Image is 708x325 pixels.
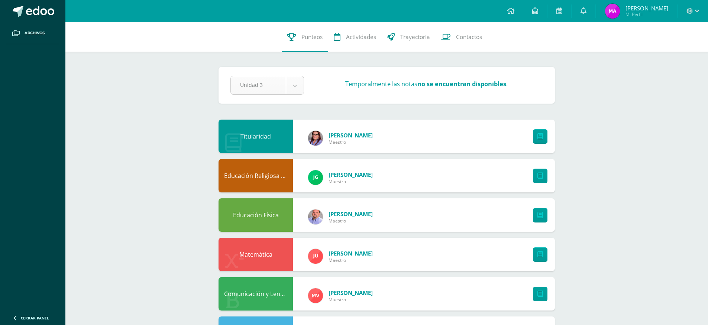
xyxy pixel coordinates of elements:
div: Educación Religiosa Escolar [219,159,293,192]
span: Actividades [346,33,376,41]
span: Archivos [25,30,45,36]
a: Contactos [436,22,488,52]
span: Maestro [329,257,373,263]
span: Maestro [329,178,373,185]
a: Unidad 3 [231,76,304,94]
span: [PERSON_NAME] [329,289,373,296]
div: Titularidad [219,120,293,153]
span: [PERSON_NAME] [329,131,373,139]
img: fda4ebce342fd1e8b3b59cfba0d95288.png [308,131,323,146]
h3: Temporalmente las notas . [345,80,508,88]
img: 6c58b5a751619099581147680274b29f.png [308,209,323,224]
img: 1ff341f52347efc33ff1d2a179cbdb51.png [308,288,323,303]
span: [PERSON_NAME] [329,171,373,178]
span: Trayectoria [400,33,430,41]
div: Matemática [219,238,293,271]
a: Trayectoria [382,22,436,52]
img: 3da61d9b1d2c0c7b8f7e89c78bbce001.png [308,170,323,185]
span: Contactos [456,33,482,41]
span: Maestro [329,296,373,303]
span: [PERSON_NAME] [329,210,373,218]
div: Comunicación y Lenguaje, Idioma Español [219,277,293,311]
span: Maestro [329,139,373,145]
span: Unidad 3 [240,76,277,94]
span: [PERSON_NAME] [329,250,373,257]
img: b5613e1a4347ac065b47e806e9a54e9c.png [308,249,323,264]
a: Actividades [328,22,382,52]
strong: no se encuentran disponibles [417,80,506,88]
span: Punteos [301,33,323,41]
a: Punteos [282,22,328,52]
img: 46525eb70ed3ede874af3e8592fa40d0.png [605,4,620,19]
span: Cerrar panel [21,315,49,321]
span: Mi Perfil [625,11,668,17]
span: Maestro [329,218,373,224]
span: [PERSON_NAME] [625,4,668,12]
a: Archivos [6,22,59,44]
div: Educación Física [219,198,293,232]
